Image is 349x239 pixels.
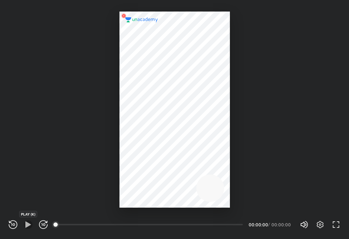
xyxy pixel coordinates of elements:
[271,222,291,227] div: 00:00:00
[249,222,267,227] div: 00:00:00
[268,222,270,227] div: /
[19,211,37,217] div: PLAY (K)
[125,17,158,22] img: logo.2a7e12a2.svg
[119,12,128,20] img: wMgqJGBwKWe8AAAAABJRU5ErkJggg==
